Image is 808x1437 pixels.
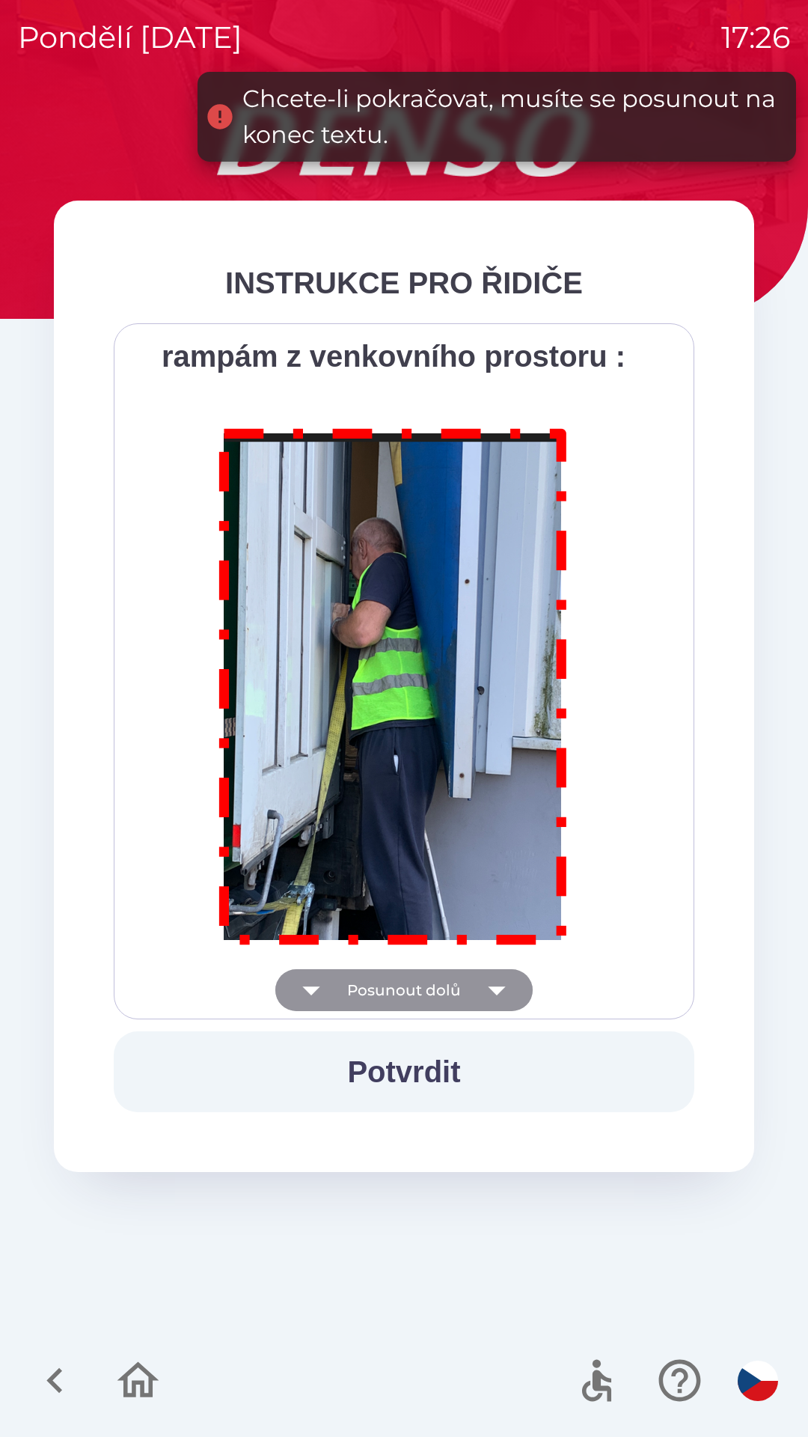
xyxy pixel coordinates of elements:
[721,15,790,60] p: 17:26
[18,15,242,60] p: pondělí [DATE]
[54,105,754,177] img: Logo
[114,260,694,305] div: INSTRUKCE PRO ŘIDIČE
[738,1361,778,1401] img: cs flag
[275,969,533,1011] button: Posunout dolů
[242,81,781,153] div: Chcete-li pokračovat, musíte se posunout na konec textu.
[114,1031,694,1112] button: Potvrdit
[202,409,585,959] img: M8MNayrTL6gAAAABJRU5ErkJggg==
